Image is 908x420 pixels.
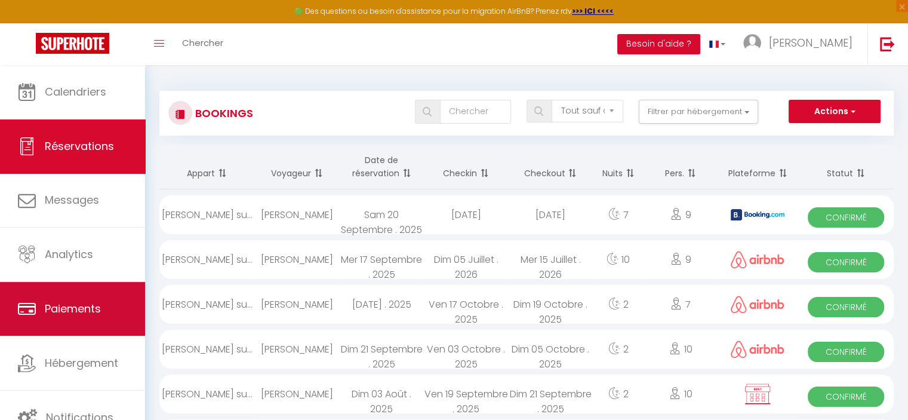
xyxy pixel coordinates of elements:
[45,139,114,154] span: Réservations
[192,100,253,127] h3: Bookings
[45,192,99,207] span: Messages
[880,36,895,51] img: logout
[36,33,109,54] img: Super Booking
[440,100,511,124] input: Chercher
[424,145,508,189] th: Sort by checkin
[718,145,798,189] th: Sort by channel
[639,100,758,124] button: Filtrer par hébergement
[45,247,93,262] span: Analytics
[769,35,852,50] span: [PERSON_NAME]
[734,23,867,65] a: ... [PERSON_NAME]
[255,145,339,189] th: Sort by guest
[644,145,718,189] th: Sort by people
[45,355,118,370] span: Hébergement
[798,145,894,189] th: Sort by status
[572,6,614,16] a: >>> ICI <<<<
[508,145,592,189] th: Sort by checkout
[45,301,101,316] span: Paiements
[617,34,700,54] button: Besoin d'aide ?
[743,34,761,52] img: ...
[182,36,223,49] span: Chercher
[789,100,881,124] button: Actions
[159,145,255,189] th: Sort by rentals
[173,23,232,65] a: Chercher
[45,84,106,99] span: Calendriers
[339,145,423,189] th: Sort by booking date
[593,145,644,189] th: Sort by nights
